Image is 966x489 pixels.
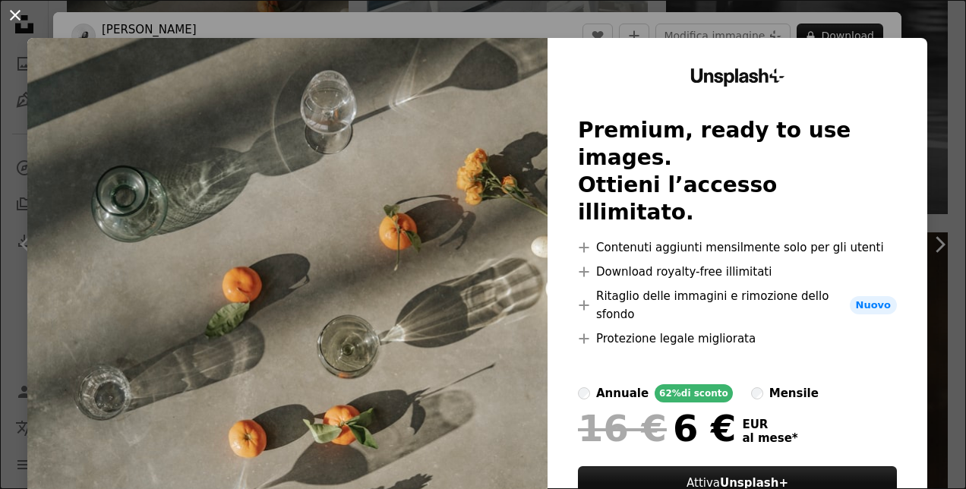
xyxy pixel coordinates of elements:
[769,384,819,402] div: mensile
[742,431,797,445] span: al mese *
[751,387,763,399] input: mensile
[655,384,733,402] div: 62% di sconto
[578,330,897,348] li: Protezione legale migliorata
[850,296,897,314] span: Nuovo
[578,409,736,448] div: 6 €
[578,409,667,448] span: 16 €
[742,418,797,431] span: EUR
[578,263,897,281] li: Download royalty-free illimitati
[578,387,590,399] input: annuale62%di sconto
[578,117,897,226] h2: Premium, ready to use images. Ottieni l’accesso illimitato.
[578,287,897,323] li: Ritaglio delle immagini e rimozione dello sfondo
[596,384,649,402] div: annuale
[578,238,897,257] li: Contenuti aggiunti mensilmente solo per gli utenti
